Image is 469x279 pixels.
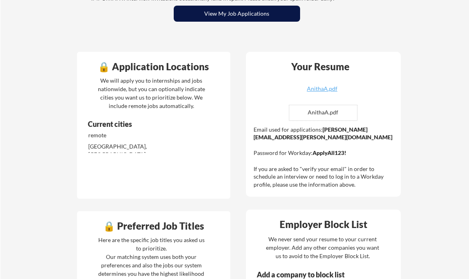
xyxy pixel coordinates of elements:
[281,62,360,71] div: Your Resume
[88,120,199,128] div: Current cities
[266,235,380,260] div: We never send your resume to your current employer. Add any other companies you want us to avoid ...
[274,86,370,98] a: AnithaA.pdf
[249,220,398,229] div: Employer Block List
[96,76,207,110] div: We will apply you to internships and jobs nationwide, but you can optionally indicate cities you ...
[88,131,173,139] div: remote
[88,143,173,166] div: [GEOGRAPHIC_DATA], [GEOGRAPHIC_DATA], [GEOGRAPHIC_DATA]
[174,6,300,22] button: View My Job Applications
[313,149,346,156] strong: ApplyAll123!
[79,62,228,71] div: 🔒 Application Locations
[254,126,395,189] div: Email used for applications: Password for Workday: If you are asked to "verify your email" in ord...
[257,271,357,278] div: Add a company to block list
[254,126,392,141] strong: [PERSON_NAME][EMAIL_ADDRESS][PERSON_NAME][DOMAIN_NAME]
[79,221,228,231] div: 🔒 Preferred Job Titles
[274,86,370,92] div: AnithaA.pdf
